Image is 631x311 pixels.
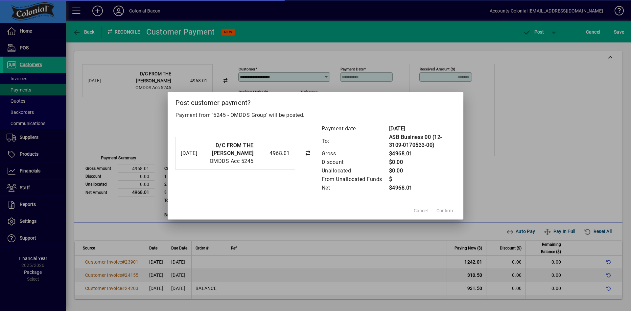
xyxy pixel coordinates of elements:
[168,92,463,111] h2: Post customer payment?
[181,149,198,157] div: [DATE]
[389,158,456,167] td: $0.00
[321,124,389,133] td: Payment date
[175,111,456,119] p: Payment from '5245 - OMDDS Group' will be posted.
[389,167,456,175] td: $0.00
[389,124,456,133] td: [DATE]
[321,184,389,192] td: Net
[389,175,456,184] td: $
[389,133,456,149] td: ASB Business 00 (12-3109-0170533-00)
[321,158,389,167] td: Discount
[321,149,389,158] td: Gross
[212,142,254,156] strong: D/C FROM THE [PERSON_NAME]
[257,149,290,157] div: 4968.01
[321,167,389,175] td: Unallocated
[389,184,456,192] td: $4968.01
[389,149,456,158] td: $4968.01
[321,133,389,149] td: To:
[321,175,389,184] td: From Unallocated Funds
[210,158,254,164] span: OMDDS Acc 5245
